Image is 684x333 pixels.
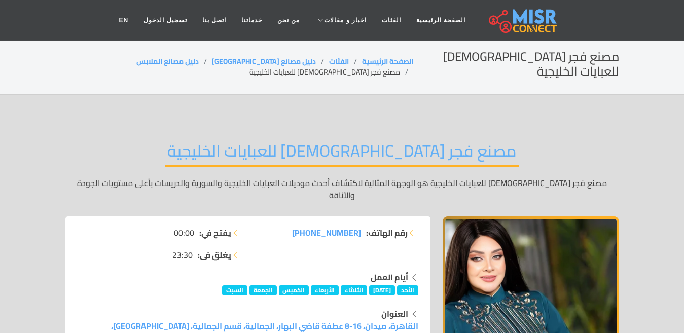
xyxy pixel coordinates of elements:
a: الفئات [329,55,349,68]
li: مصنع فجر [DEMOGRAPHIC_DATA] للعبايات الخليجية [249,67,413,78]
span: الأربعاء [311,285,339,295]
h2: مصنع فجر [DEMOGRAPHIC_DATA] للعبايات الخليجية [165,141,519,167]
strong: يغلق في: [198,249,231,261]
span: السبت [222,285,247,295]
a: [PHONE_NUMBER] [292,227,361,239]
span: الثلاثاء [341,285,368,295]
strong: العنوان [381,306,408,321]
a: EN [112,11,136,30]
span: 00:00 [174,227,194,239]
strong: رقم الهاتف: [366,227,408,239]
img: main.misr_connect [489,8,557,33]
a: الصفحة الرئيسية [362,55,413,68]
h2: مصنع فجر [DEMOGRAPHIC_DATA] للعبايات الخليجية [413,50,619,79]
span: [PHONE_NUMBER] [292,225,361,240]
a: من نحن [270,11,307,30]
p: مصنع فجر [DEMOGRAPHIC_DATA] للعبايات الخليجية هو الوجهة المثالية لاكتشاف أحدث موديلات العبايات ال... [65,177,619,201]
strong: أيام العمل [371,270,408,285]
strong: يفتح في: [199,227,231,239]
a: دليل مصانع الملابس [136,55,199,68]
span: الخميس [279,285,309,295]
a: تسجيل الدخول [136,11,194,30]
span: [DATE] [369,285,395,295]
span: 23:30 [172,249,193,261]
a: الصفحة الرئيسية [409,11,473,30]
a: خدماتنا [234,11,270,30]
span: الجمعة [249,285,277,295]
span: اخبار و مقالات [324,16,367,25]
a: اخبار و مقالات [307,11,374,30]
a: الفئات [374,11,409,30]
a: اتصل بنا [195,11,234,30]
a: دليل مصانع [GEOGRAPHIC_DATA] [212,55,316,68]
span: الأحد [397,285,418,295]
